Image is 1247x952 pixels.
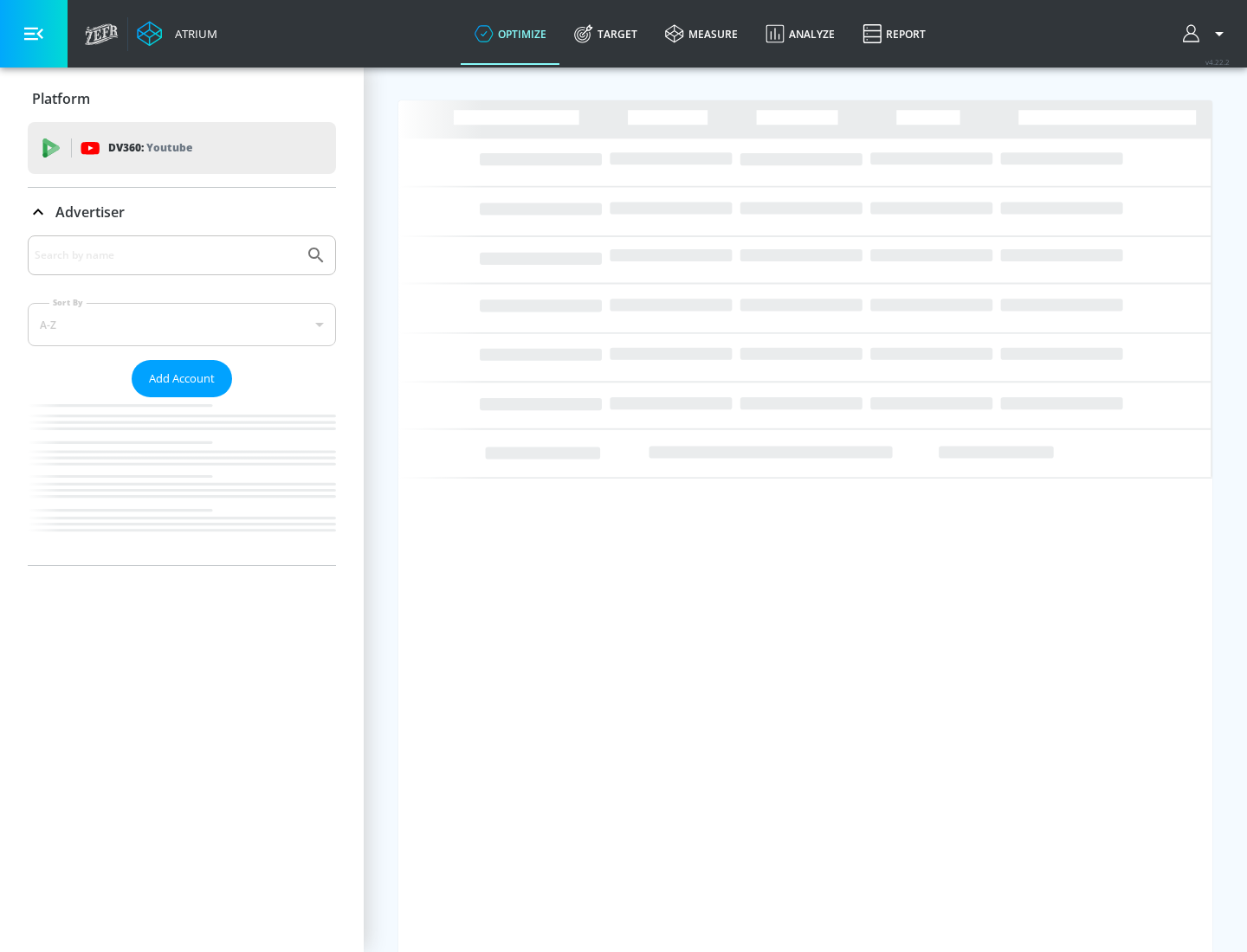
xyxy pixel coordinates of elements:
a: optimize [461,3,560,65]
a: measure [651,3,752,65]
span: Add Account [149,369,215,389]
div: Atrium [168,26,217,42]
a: Target [560,3,651,65]
nav: list of Advertiser [28,397,336,565]
div: DV360: Youtube [28,122,336,174]
label: Sort By [49,297,87,308]
p: Advertiser [55,203,125,222]
p: Youtube [146,138,192,157]
p: DV360: [108,138,192,158]
a: Atrium [137,21,217,47]
button: Add Account [132,360,232,397]
span: v 4.22.2 [1205,57,1230,67]
p: Platform [32,89,90,108]
div: Platform [28,74,336,123]
a: Report [849,3,940,65]
div: Advertiser [28,235,336,565]
div: Advertiser [28,188,336,236]
a: Analyze [752,3,849,65]
div: A-Z [28,303,336,346]
input: Search by name [35,244,297,267]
